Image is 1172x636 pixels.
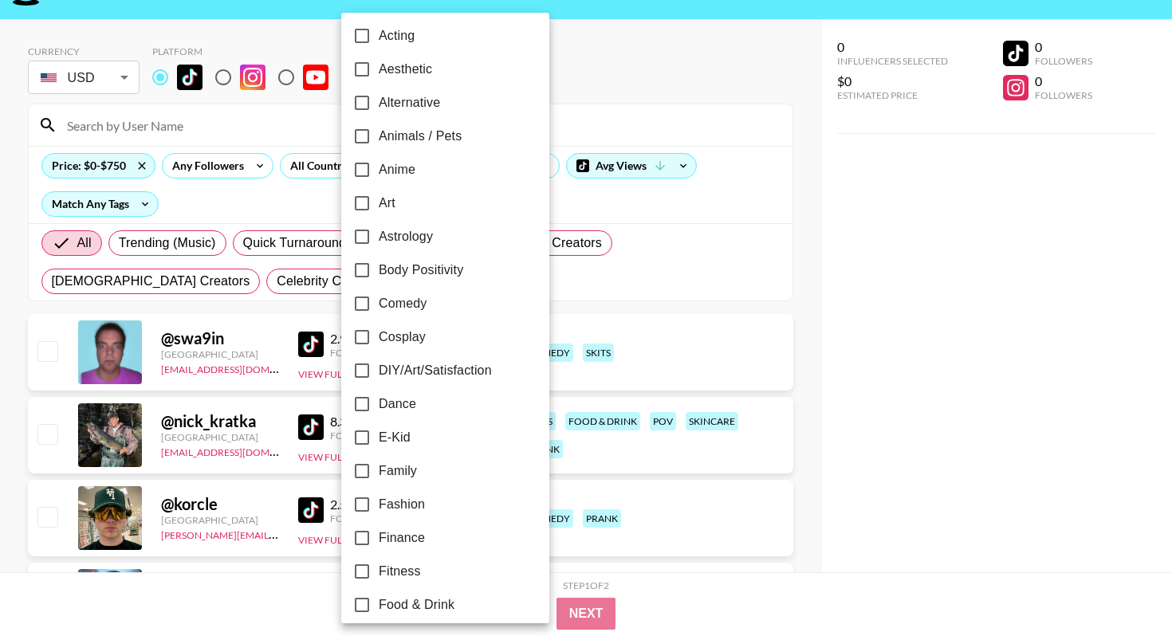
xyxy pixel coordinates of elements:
[379,194,395,213] span: Art
[379,395,416,414] span: Dance
[379,127,462,146] span: Animals / Pets
[379,160,415,179] span: Anime
[379,428,411,447] span: E-Kid
[379,261,463,280] span: Body Positivity
[379,495,425,514] span: Fashion
[379,595,454,614] span: Food & Drink
[379,361,492,380] span: DIY/Art/Satisfaction
[379,328,426,347] span: Cosplay
[379,562,421,581] span: Fitness
[379,26,415,45] span: Acting
[379,294,427,313] span: Comedy
[379,528,425,548] span: Finance
[379,461,417,481] span: Family
[379,60,432,79] span: Aesthetic
[379,93,440,112] span: Alternative
[379,227,433,246] span: Astrology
